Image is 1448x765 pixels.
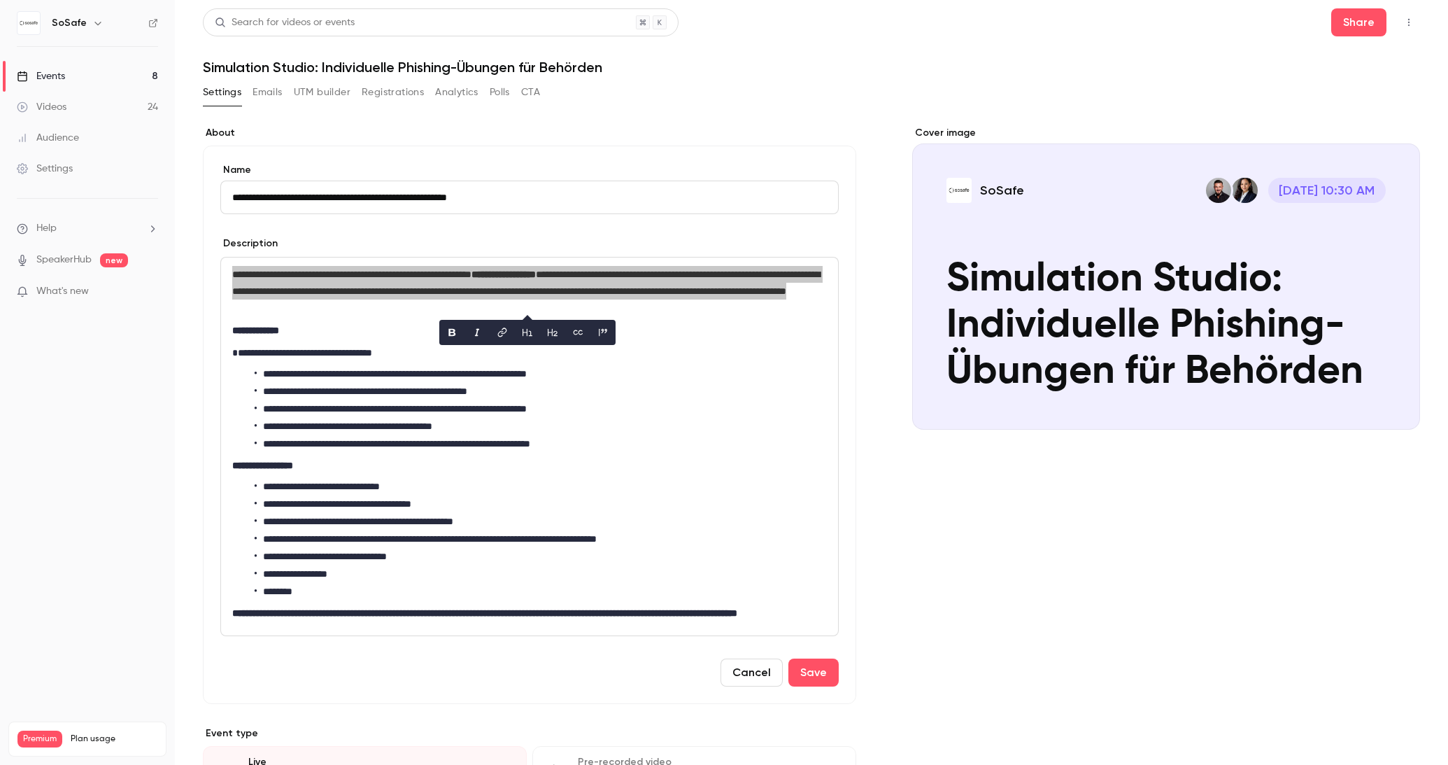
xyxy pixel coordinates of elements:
h1: Simulation Studio: Individuelle Phishing-Übungen für Behörden [203,59,1420,76]
span: What's new [36,284,89,299]
label: Cover image [912,126,1420,140]
li: help-dropdown-opener [17,221,158,236]
button: Polls [490,81,510,104]
button: link [491,321,513,344]
div: Settings [17,162,73,176]
button: CTA [521,81,540,104]
p: Event type [203,727,856,741]
button: Save [788,659,839,687]
span: Plan usage [71,734,157,745]
div: editor [221,258,838,636]
button: Registrations [362,81,424,104]
button: italic [466,321,488,344]
div: Videos [17,100,66,114]
label: About [203,126,856,140]
button: blockquote [592,321,614,344]
section: description [220,257,839,636]
div: Events [17,69,65,83]
iframe: Noticeable Trigger [141,286,158,298]
label: Description [220,237,278,251]
section: Cover image [912,126,1420,430]
button: Analytics [435,81,478,104]
div: Audience [17,131,79,145]
a: SpeakerHub [36,253,92,267]
button: bold [441,321,463,344]
div: Search for videos or events [215,15,355,30]
span: Premium [17,731,62,748]
img: SoSafe [17,12,40,34]
button: Settings [203,81,241,104]
button: Share [1331,8,1386,36]
h6: SoSafe [52,16,87,30]
button: Cancel [721,659,783,687]
button: Emails [253,81,282,104]
label: Name [220,163,839,177]
span: new [100,253,128,267]
span: Help [36,221,57,236]
button: UTM builder [294,81,350,104]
